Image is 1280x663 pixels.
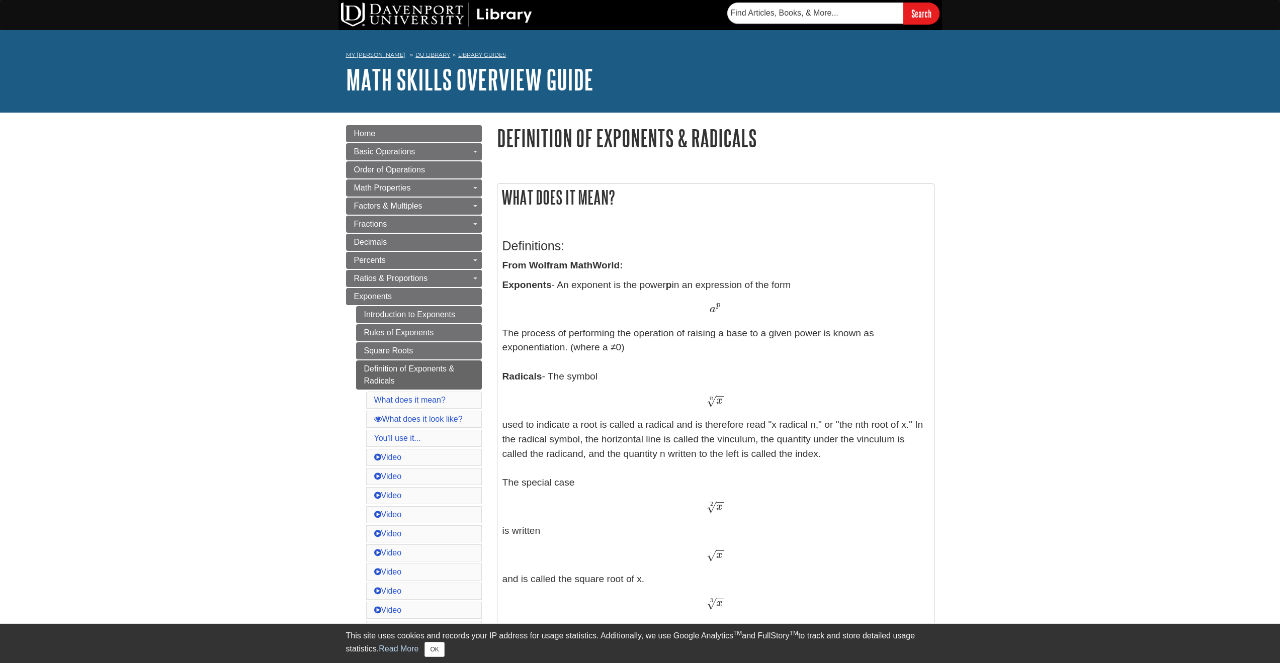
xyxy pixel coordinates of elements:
a: Fractions [346,216,482,233]
span: Exponents [354,292,392,301]
h3: Definitions: [502,239,929,253]
form: Searches DU Library's articles, books, and more [727,3,940,24]
span: p [716,301,720,309]
a: Video [374,453,402,461]
a: What does it look like? [374,415,463,423]
a: Square Roots [356,342,482,359]
a: Math Properties [346,179,482,197]
a: Video [374,529,402,538]
a: Rules of Exponents [356,324,482,341]
sup: TM [790,630,798,637]
a: Math Skills Overview Guide [346,64,593,95]
a: My [PERSON_NAME] [346,51,405,59]
a: DU Library [415,51,450,58]
span: Math Properties [354,183,411,192]
a: Factors & Multiples [346,198,482,215]
span: x [716,549,723,560]
img: DU Library [341,3,532,27]
a: You'll use it... [374,434,421,442]
a: Video [374,472,402,481]
a: Video [374,606,402,614]
a: Video [374,491,402,500]
span: Decimals [354,238,387,246]
span: a [710,304,716,315]
span: 2 [710,501,713,507]
span: x [716,501,723,512]
a: Percents [346,252,482,269]
input: Find Articles, Books, & More... [727,3,903,24]
span: √ [707,597,716,610]
sup: TM [733,630,742,637]
a: Basic Operations [346,143,482,160]
strong: From Wolfram MathWorld: [502,260,623,270]
a: Video [374,548,402,557]
span: n [710,396,713,401]
a: Home [346,125,482,142]
a: Video [374,567,402,576]
span: Ratios & Proportions [354,274,428,282]
b: p [666,279,672,290]
h2: What does it mean? [497,184,934,211]
b: Radicals [502,371,542,382]
button: Close [424,642,444,657]
span: x [716,395,723,406]
a: Definition of Exponents & Radicals [356,360,482,390]
span: Order of Operations [354,165,425,174]
a: Library Guides [458,51,506,58]
span: Home [354,129,376,138]
span: √ [707,548,716,562]
span: Factors & Multiples [354,202,422,210]
span: Percents [354,256,386,264]
b: Exponents [502,279,552,290]
span: √ [707,394,716,408]
a: Video [374,510,402,519]
a: Video [374,587,402,595]
input: Search [903,3,940,24]
a: Introduction to Exponents [356,306,482,323]
a: Read More [379,644,418,653]
a: Exponents [346,288,482,305]
span: x [716,598,723,609]
div: This site uses cookies and records your IP address for usage statistics. Additionally, we use Goo... [346,630,934,657]
a: What does it mean? [374,396,446,404]
h1: Definition of Exponents & Radicals [497,125,934,151]
a: Decimals [346,234,482,251]
a: Ratios & Proportions [346,270,482,287]
span: √ [707,500,716,514]
span: 3 [710,597,713,604]
span: Basic Operations [354,147,415,156]
span: Fractions [354,220,387,228]
a: Order of Operations [346,161,482,178]
nav: breadcrumb [346,48,934,64]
